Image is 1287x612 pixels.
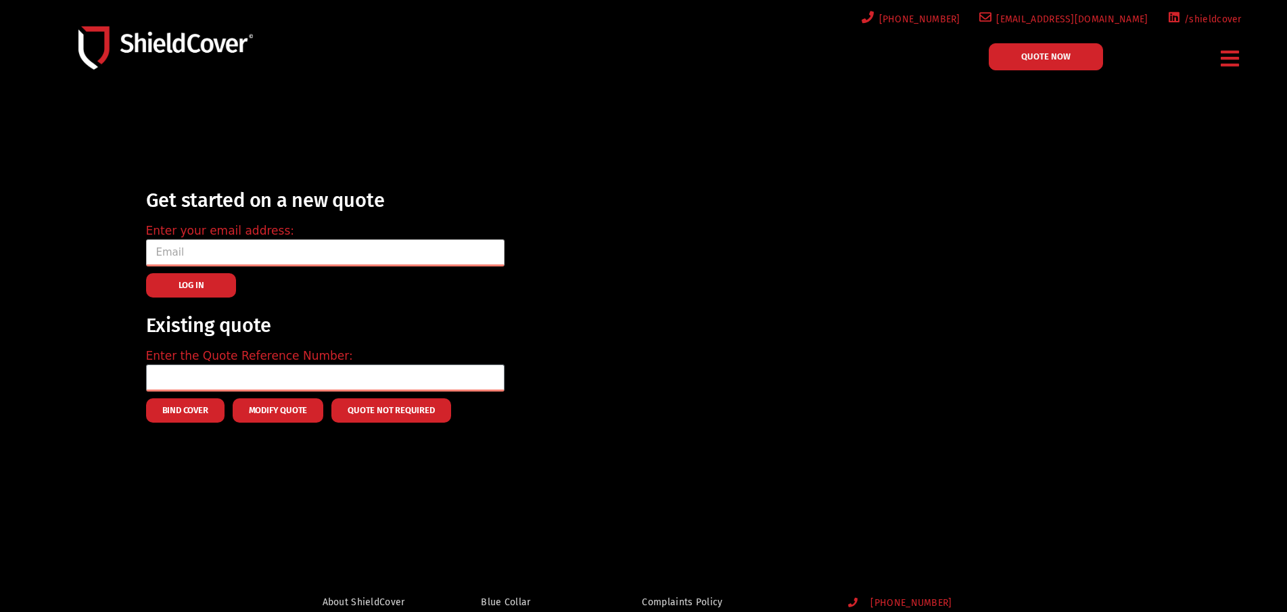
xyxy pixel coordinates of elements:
a: [PHONE_NUMBER] [859,11,960,28]
label: Enter your email address: [146,222,294,240]
a: [EMAIL_ADDRESS][DOMAIN_NAME] [977,11,1148,28]
a: /shieldcover [1165,11,1242,28]
span: LOG IN [179,284,204,287]
a: About ShieldCover [323,594,423,611]
h2: Existing quote [146,315,505,337]
span: /shieldcover [1179,11,1242,28]
h2: Get started on a new quote [146,190,505,212]
span: Bind Cover [162,409,208,412]
a: QUOTE NOW [989,43,1103,70]
button: Modify Quote [233,398,324,423]
span: Quote Not Required [348,409,434,412]
input: Email [146,239,505,266]
a: [PHONE_NUMBER] [848,598,1014,609]
button: Quote Not Required [331,398,450,423]
span: [PHONE_NUMBER] [874,11,960,28]
span: Modify Quote [249,409,308,412]
a: Blue Collar [481,594,584,611]
span: About ShieldCover [323,594,405,611]
span: [EMAIL_ADDRESS][DOMAIN_NAME] [991,11,1148,28]
span: Blue Collar [481,594,530,611]
div: Menu Toggle [1216,43,1245,74]
img: Shield-Cover-Underwriting-Australia-logo-full [78,26,253,69]
span: Complaints Policy [642,594,722,611]
span: [PHONE_NUMBER] [860,598,952,609]
span: QUOTE NOW [1021,52,1071,61]
button: Bind Cover [146,398,225,423]
label: Enter the Quote Reference Number: [146,348,353,365]
button: LOG IN [146,273,237,298]
a: Complaints Policy [642,594,822,611]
